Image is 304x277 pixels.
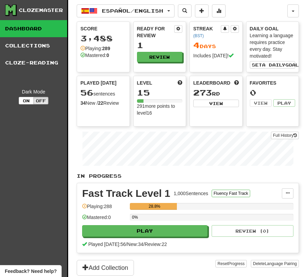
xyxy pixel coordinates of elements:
[5,88,62,95] div: Dark Mode
[145,242,167,247] span: Review: 22
[33,97,48,104] button: Off
[19,97,34,104] button: On
[250,79,295,86] div: Favorites
[193,40,200,50] span: 4
[77,260,134,276] button: Add Collection
[137,41,183,49] div: 1
[126,242,127,247] span: /
[80,100,86,106] strong: 34
[102,46,110,51] strong: 289
[80,100,126,106] div: New / Review
[80,88,126,97] div: sentences
[273,99,295,107] button: Play
[193,41,239,50] div: Day s
[212,4,226,17] button: More stats
[265,261,297,266] span: Language Pairing
[80,79,117,86] span: Played [DATE]
[80,45,110,52] div: Playing:
[19,7,63,14] div: Clozemaster
[212,225,293,237] button: Review (0)
[137,103,183,116] div: 291 more points to level 16
[193,79,230,86] span: Leaderboard
[250,88,295,97] div: 0
[262,62,285,67] span: a daily
[228,261,245,266] span: Progress
[77,4,174,17] button: Español/English
[250,99,272,107] button: View
[215,260,246,267] button: ResetProgress
[212,190,250,197] button: Fluency Fast Track
[193,88,212,97] span: 273
[88,242,126,247] span: Played [DATE]: 56
[250,32,295,59] div: Learning a language requires practice every day. Stay motivated!
[80,25,126,32] div: Score
[193,25,221,39] div: Streak
[250,61,295,69] button: Seta dailygoal
[271,132,299,139] a: Full History
[102,8,163,14] span: Español / English
[178,4,192,17] button: Search sentences
[77,173,299,179] p: In Progress
[80,34,126,43] div: 3,488
[82,214,126,225] div: Mastered: 0
[250,25,295,32] div: Daily Goal
[143,242,145,247] span: /
[132,203,177,210] div: 28.8%
[137,88,183,97] div: 15
[137,52,183,62] button: Review
[82,188,170,199] div: Fast Track Level 1
[193,52,239,59] div: Includes [DATE]!
[82,225,208,237] button: Play
[234,79,239,86] span: This week in points, UTC
[106,53,109,58] strong: 0
[178,79,182,86] span: Score more points to level up
[127,242,143,247] span: New: 34
[82,203,126,214] div: Playing: 288
[195,4,209,17] button: Add sentence to collection
[193,100,239,107] button: View
[98,100,103,106] strong: 22
[193,88,239,97] div: rd
[137,25,174,39] div: Ready for Review
[193,33,204,38] a: (BST)
[137,79,152,86] span: Level
[80,52,109,59] div: Mastered:
[174,190,208,197] div: 1,000 Sentences
[5,268,57,275] span: Open feedback widget
[251,260,299,267] button: DeleteLanguage Pairing
[80,88,93,97] span: 56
